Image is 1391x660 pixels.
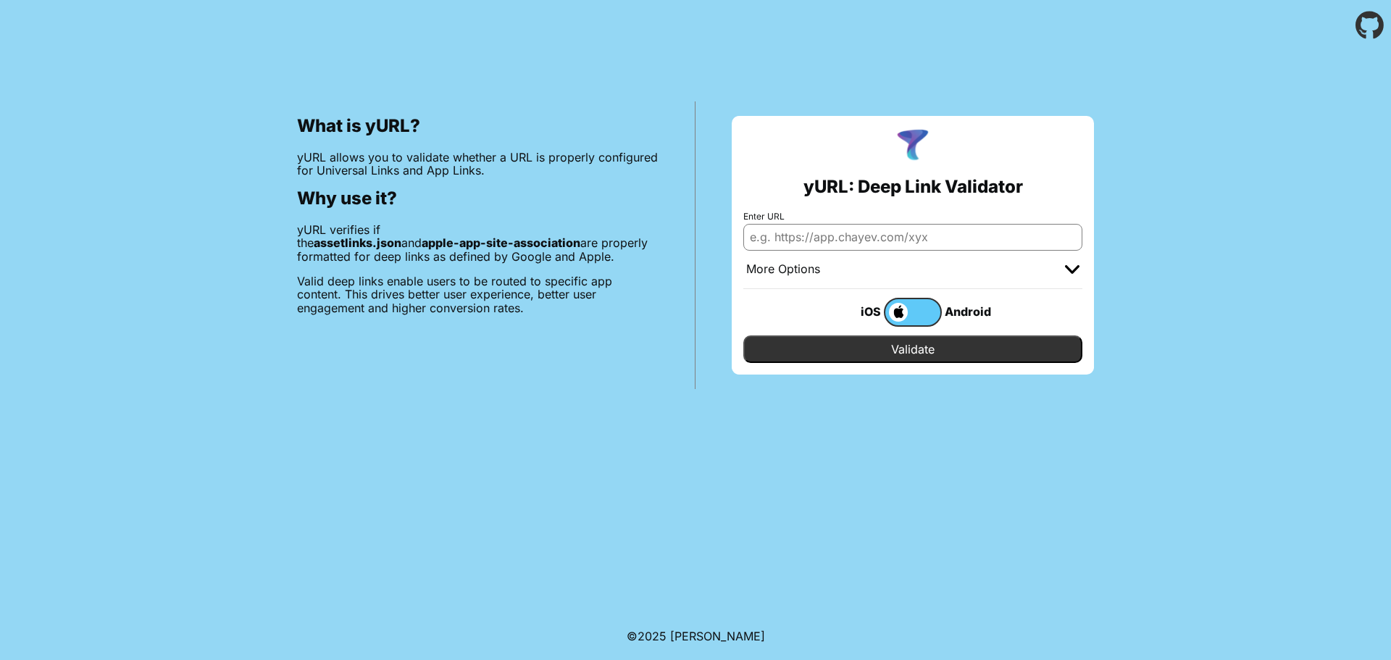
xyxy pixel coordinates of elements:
[638,629,667,643] span: 2025
[894,128,932,165] img: yURL Logo
[1065,265,1079,274] img: chevron
[743,212,1082,222] label: Enter URL
[314,235,401,250] b: assetlinks.json
[803,177,1023,197] h2: yURL: Deep Link Validator
[746,262,820,277] div: More Options
[297,116,659,136] h2: What is yURL?
[942,302,1000,321] div: Android
[743,335,1082,363] input: Validate
[422,235,580,250] b: apple-app-site-association
[670,629,765,643] a: Michael Ibragimchayev's Personal Site
[826,302,884,321] div: iOS
[297,223,659,263] p: yURL verifies if the and are properly formatted for deep links as defined by Google and Apple.
[297,151,659,177] p: yURL allows you to validate whether a URL is properly configured for Universal Links and App Links.
[627,612,765,660] footer: ©
[297,275,659,314] p: Valid deep links enable users to be routed to specific app content. This drives better user exper...
[297,188,659,209] h2: Why use it?
[743,224,1082,250] input: e.g. https://app.chayev.com/xyx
